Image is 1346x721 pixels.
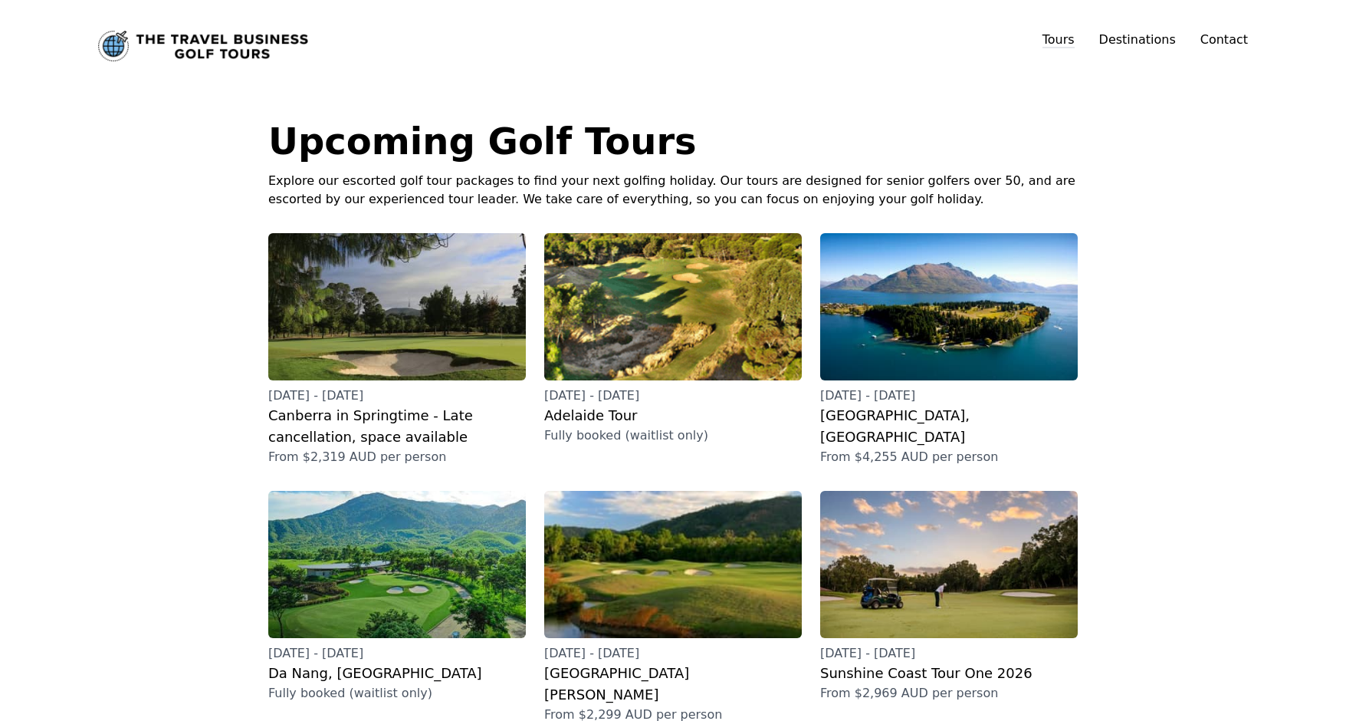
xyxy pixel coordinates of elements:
[268,172,1078,209] p: Explore our escorted golf tour packages to find your next golfing holiday. Our tours are designed...
[98,31,308,61] img: The Travel Business Golf Tours logo
[820,387,1078,405] p: [DATE] - [DATE]
[268,491,526,703] a: [DATE] - [DATE]Da Nang, [GEOGRAPHIC_DATA]Fully booked (waitlist only)
[544,387,802,405] p: [DATE] - [DATE]
[820,233,1078,466] a: [DATE] - [DATE][GEOGRAPHIC_DATA], [GEOGRAPHIC_DATA]From $4,255 AUD per person
[1200,31,1248,49] a: Contact
[820,448,1078,466] p: From $4,255 AUD per person
[820,663,1078,684] h3: Sunshine Coast Tour One 2026
[544,644,802,663] p: [DATE] - [DATE]
[268,663,526,684] h3: Da Nang, [GEOGRAPHIC_DATA]
[268,233,526,466] a: [DATE] - [DATE]Canberra in Springtime - Late cancellation, space availableFrom $2,319 AUD per person
[268,387,526,405] p: [DATE] - [DATE]
[98,31,308,61] a: Link to home page
[544,405,802,426] h3: Adelaide Tour
[268,405,526,448] h3: Canberra in Springtime - Late cancellation, space available
[544,426,802,445] p: Fully booked (waitlist only)
[268,123,1078,160] h1: Upcoming Golf Tours
[544,233,802,445] a: [DATE] - [DATE]Adelaide TourFully booked (waitlist only)
[268,684,526,703] p: Fully booked (waitlist only)
[820,491,1078,703] a: [DATE] - [DATE]Sunshine Coast Tour One 2026From $2,969 AUD per person
[268,448,526,466] p: From $2,319 AUD per person
[268,644,526,663] p: [DATE] - [DATE]
[820,684,1078,703] p: From $2,969 AUD per person
[1042,32,1075,48] a: Tours
[1099,32,1176,47] a: Destinations
[820,644,1078,663] p: [DATE] - [DATE]
[544,663,802,706] h3: [GEOGRAPHIC_DATA][PERSON_NAME]
[820,405,1078,448] h3: [GEOGRAPHIC_DATA], [GEOGRAPHIC_DATA]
